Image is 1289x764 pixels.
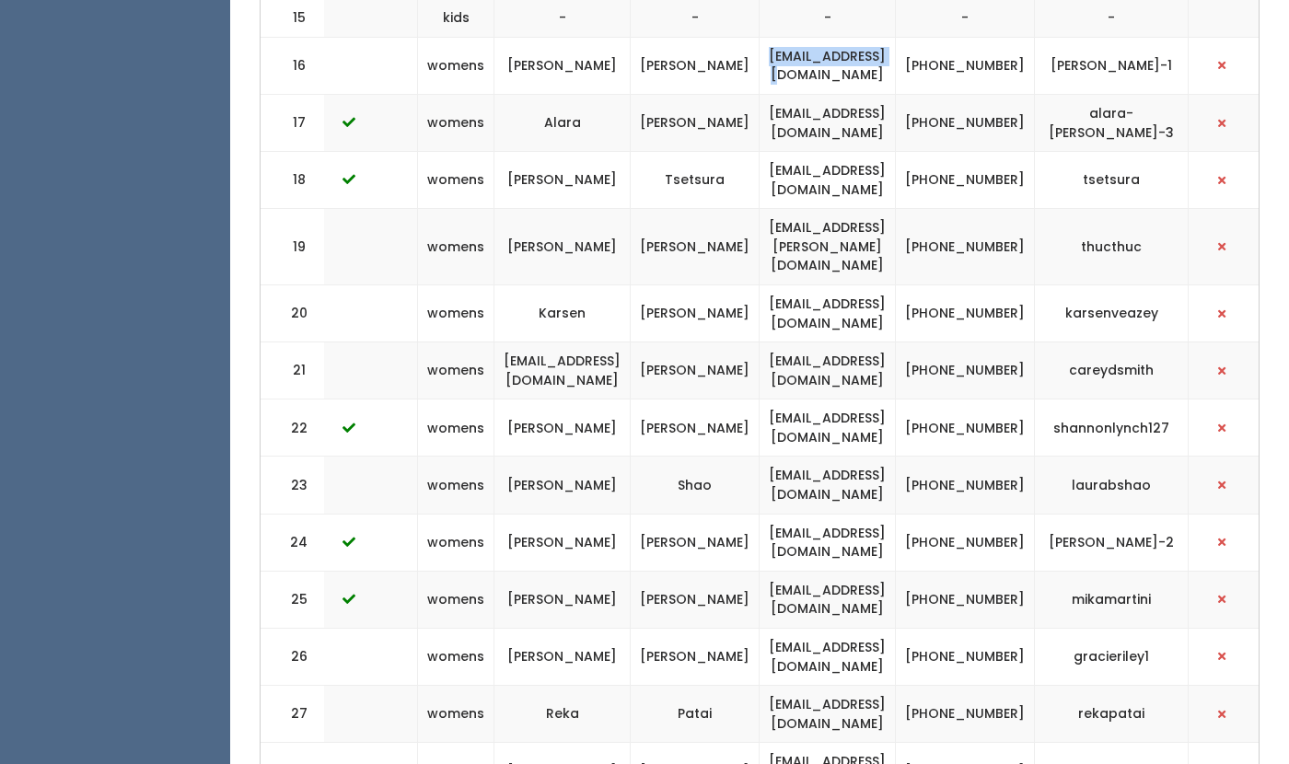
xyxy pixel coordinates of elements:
td: womens [418,37,494,94]
td: 23 [261,457,325,514]
td: Patai [631,686,760,743]
td: [EMAIL_ADDRESS][DOMAIN_NAME] [760,571,896,628]
td: womens [418,284,494,341]
td: [PERSON_NAME] [494,457,631,514]
td: womens [418,571,494,628]
td: [PERSON_NAME] [494,571,631,628]
td: [PERSON_NAME] [494,152,631,209]
td: 16 [261,37,325,94]
td: [PERSON_NAME] [631,399,760,457]
td: [PERSON_NAME] [631,514,760,571]
td: laurabshao [1035,457,1189,514]
td: [PHONE_NUMBER] [896,94,1035,151]
td: womens [418,628,494,685]
td: [PERSON_NAME] [631,342,760,399]
td: [PERSON_NAME] [631,94,760,151]
td: [EMAIL_ADDRESS][DOMAIN_NAME] [760,284,896,341]
td: [PERSON_NAME]-1 [1035,37,1189,94]
td: [PERSON_NAME] [631,628,760,685]
td: gracieriley1 [1035,628,1189,685]
td: [PERSON_NAME] [631,37,760,94]
td: [PERSON_NAME] [494,209,631,285]
td: [EMAIL_ADDRESS][DOMAIN_NAME] [760,399,896,457]
td: 22 [261,399,325,457]
td: 27 [261,686,325,743]
td: 24 [261,514,325,571]
td: [PHONE_NUMBER] [896,399,1035,457]
td: Tsetsura [631,152,760,209]
td: womens [418,342,494,399]
td: Reka [494,686,631,743]
td: [PHONE_NUMBER] [896,152,1035,209]
td: [EMAIL_ADDRESS][DOMAIN_NAME] [760,94,896,151]
td: [PERSON_NAME] [494,514,631,571]
td: [EMAIL_ADDRESS][DOMAIN_NAME] [760,686,896,743]
td: [PHONE_NUMBER] [896,571,1035,628]
td: [PERSON_NAME] [631,284,760,341]
td: shannonlynch127 [1035,399,1189,457]
td: [EMAIL_ADDRESS][DOMAIN_NAME] [760,37,896,94]
td: [PERSON_NAME] [631,209,760,285]
td: [PHONE_NUMBER] [896,37,1035,94]
td: 19 [261,209,325,285]
td: [PHONE_NUMBER] [896,514,1035,571]
td: rekapatai [1035,686,1189,743]
td: womens [418,457,494,514]
td: tsetsura [1035,152,1189,209]
td: alara-[PERSON_NAME]-3 [1035,94,1189,151]
td: [EMAIL_ADDRESS][PERSON_NAME][DOMAIN_NAME] [760,209,896,285]
td: [EMAIL_ADDRESS][DOMAIN_NAME] [760,342,896,399]
td: [EMAIL_ADDRESS][DOMAIN_NAME] [760,457,896,514]
td: 20 [261,284,325,341]
td: [EMAIL_ADDRESS][DOMAIN_NAME] [494,342,631,399]
td: [PERSON_NAME] [494,37,631,94]
td: [PERSON_NAME] [631,571,760,628]
td: mikamartini [1035,571,1189,628]
td: 26 [261,628,325,685]
td: 17 [261,94,325,151]
td: Shao [631,457,760,514]
td: womens [418,209,494,285]
td: careydsmith [1035,342,1189,399]
td: Karsen [494,284,631,341]
td: [PHONE_NUMBER] [896,628,1035,685]
td: 21 [261,342,325,399]
td: thucthuc [1035,209,1189,285]
td: [EMAIL_ADDRESS][DOMAIN_NAME] [760,152,896,209]
td: womens [418,152,494,209]
td: [EMAIL_ADDRESS][DOMAIN_NAME] [760,628,896,685]
td: [PERSON_NAME]-2 [1035,514,1189,571]
td: [PHONE_NUMBER] [896,457,1035,514]
td: [PHONE_NUMBER] [896,209,1035,285]
td: [PHONE_NUMBER] [896,686,1035,743]
td: womens [418,514,494,571]
td: [PERSON_NAME] [494,628,631,685]
td: [EMAIL_ADDRESS][DOMAIN_NAME] [760,514,896,571]
td: Alara [494,94,631,151]
td: karsenveazey [1035,284,1189,341]
td: womens [418,399,494,457]
td: [PHONE_NUMBER] [896,284,1035,341]
td: [PERSON_NAME] [494,399,631,457]
td: 25 [261,571,325,628]
td: womens [418,94,494,151]
td: 18 [261,152,325,209]
td: womens [418,686,494,743]
td: [PHONE_NUMBER] [896,342,1035,399]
